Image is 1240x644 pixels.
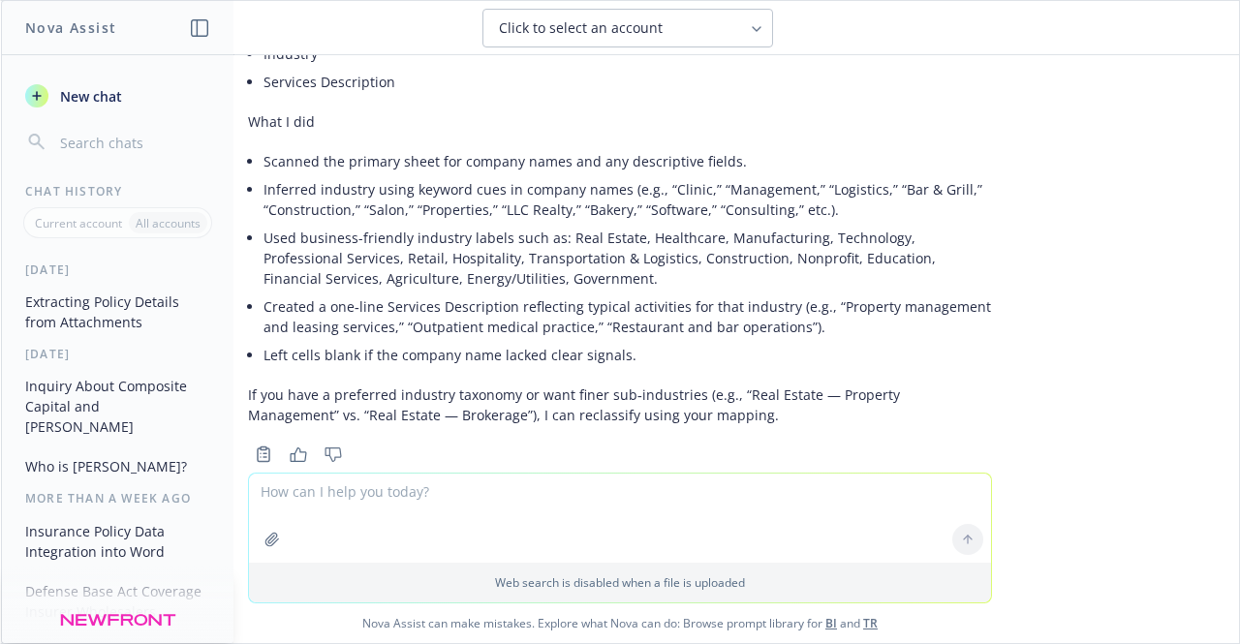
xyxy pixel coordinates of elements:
p: If you have a preferred industry taxonomy or want finer sub‑industries (e.g., “Real Estate — Prop... [248,384,992,425]
h1: Nova Assist [25,17,116,38]
li: Created a one‑line Services Description reflecting typical activities for that industry (e.g., “P... [263,292,992,341]
button: New chat [17,78,218,113]
button: Click to select an account [482,9,773,47]
li: Services Description [263,68,992,96]
div: Chat History [2,183,233,199]
button: Defense Base Act Coverage Insurer Wholesalers [17,575,218,628]
a: TR [863,615,878,631]
span: Nova Assist can make mistakes. Explore what Nova can do: Browse prompt library for and [9,603,1231,643]
button: Insurance Policy Data Integration into Word [17,515,218,567]
button: Inquiry About Composite Capital and [PERSON_NAME] [17,370,218,443]
li: Inferred industry using keyword cues in company names (e.g., “Clinic,” “Management,” “Logistics,”... [263,175,992,224]
p: What I did [248,111,992,132]
span: New chat [56,86,122,107]
button: Thumbs down [318,441,349,468]
li: Scanned the primary sheet for company names and any descriptive fields. [263,147,992,175]
div: More than a week ago [2,490,233,506]
svg: Copy to clipboard [255,445,272,463]
input: Search chats [56,129,210,156]
button: Who is [PERSON_NAME]? [17,450,218,482]
a: BI [825,615,837,631]
div: [DATE] [2,261,233,278]
p: All accounts [136,215,201,231]
div: [DATE] [2,346,233,362]
li: Used business-friendly industry labels such as: Real Estate, Healthcare, Manufacturing, Technolog... [263,224,992,292]
p: Current account [35,215,122,231]
li: Left cells blank if the company name lacked clear signals. [263,341,992,369]
p: Web search is disabled when a file is uploaded [261,574,979,591]
span: Click to select an account [499,18,663,38]
button: Extracting Policy Details from Attachments [17,286,218,338]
